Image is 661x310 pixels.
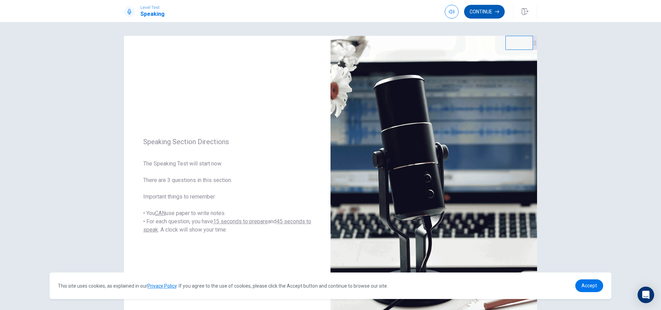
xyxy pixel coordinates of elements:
[147,283,177,289] a: Privacy Policy
[155,210,166,216] u: CAN
[638,287,654,303] div: Open Intercom Messenger
[143,160,311,234] span: The Speaking Test will start now. There are 3 questions in this section. Important things to reme...
[140,5,165,10] span: Level Test
[575,279,603,292] a: dismiss cookie message
[140,10,165,18] h1: Speaking
[143,138,311,146] span: Speaking Section Directions
[58,283,388,289] span: This site uses cookies, as explained in our . If you agree to the use of cookies, please click th...
[213,218,268,225] u: 15 seconds to prepare
[50,272,611,299] div: cookieconsent
[464,5,505,19] button: Continue
[581,283,597,288] span: Accept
